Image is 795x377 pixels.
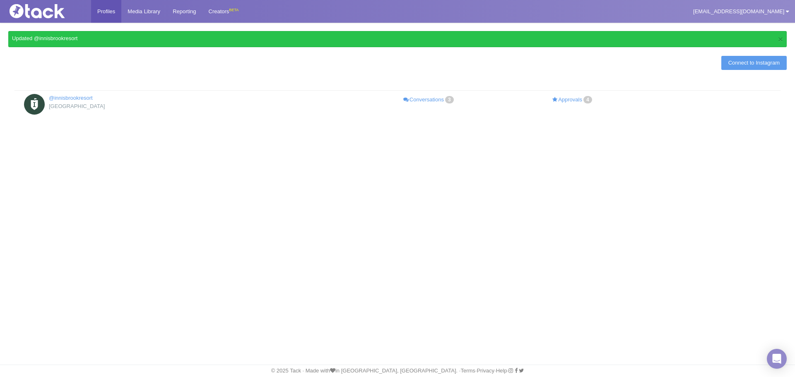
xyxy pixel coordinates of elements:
[24,102,202,110] div: [GEOGRAPHIC_DATA]
[357,94,501,106] a: Conversations3
[445,96,454,103] span: 3
[778,35,783,43] button: ×
[721,56,787,70] a: Connect to Instagram
[24,94,45,115] img: Innisbrook Resort
[2,367,793,375] div: © 2025 Tack · Made with in [GEOGRAPHIC_DATA], [GEOGRAPHIC_DATA]. · · · ·
[477,367,494,374] a: Privacy
[501,94,645,106] a: Approvals4
[6,4,89,18] img: Tack
[12,35,783,42] div: Updated @innisbrookresort
[496,367,507,374] a: Help
[460,367,475,374] a: Terms
[583,96,592,103] span: 4
[49,95,93,101] a: @innisbrookresort
[229,6,238,14] div: BETA
[14,79,781,91] th: : activate to sort column descending
[767,349,787,369] div: Open Intercom Messenger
